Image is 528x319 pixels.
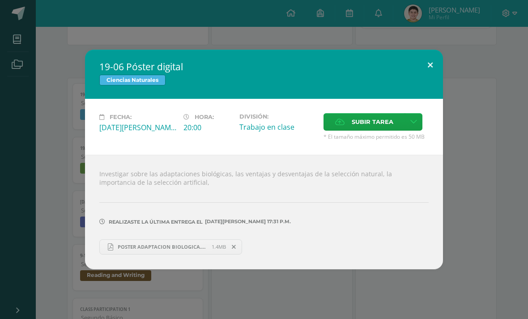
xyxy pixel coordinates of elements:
[239,122,316,132] div: Trabajo en clase
[195,114,214,120] span: Hora:
[99,123,176,132] div: [DATE][PERSON_NAME]
[226,242,242,252] span: Remover entrega
[99,239,242,255] a: POSTER ADAPTACION BIOLOGICA.pdf 1.4MB
[352,114,393,130] span: Subir tarea
[110,114,132,120] span: Fecha:
[183,123,232,132] div: 20:00
[109,219,203,225] span: Realizaste la última entrega el
[113,243,212,250] span: POSTER ADAPTACION BIOLOGICA.pdf
[212,243,226,250] span: 1.4MB
[324,133,429,140] span: * El tamaño máximo permitido es 50 MB
[239,113,316,120] label: División:
[85,155,443,269] div: Investigar sobre las adaptaciones biológicas, las ventajas y desventajas de la selección natural,...
[417,50,443,80] button: Close (Esc)
[99,75,166,85] span: Ciencias Naturales
[99,60,429,73] h2: 19-06 Póster digital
